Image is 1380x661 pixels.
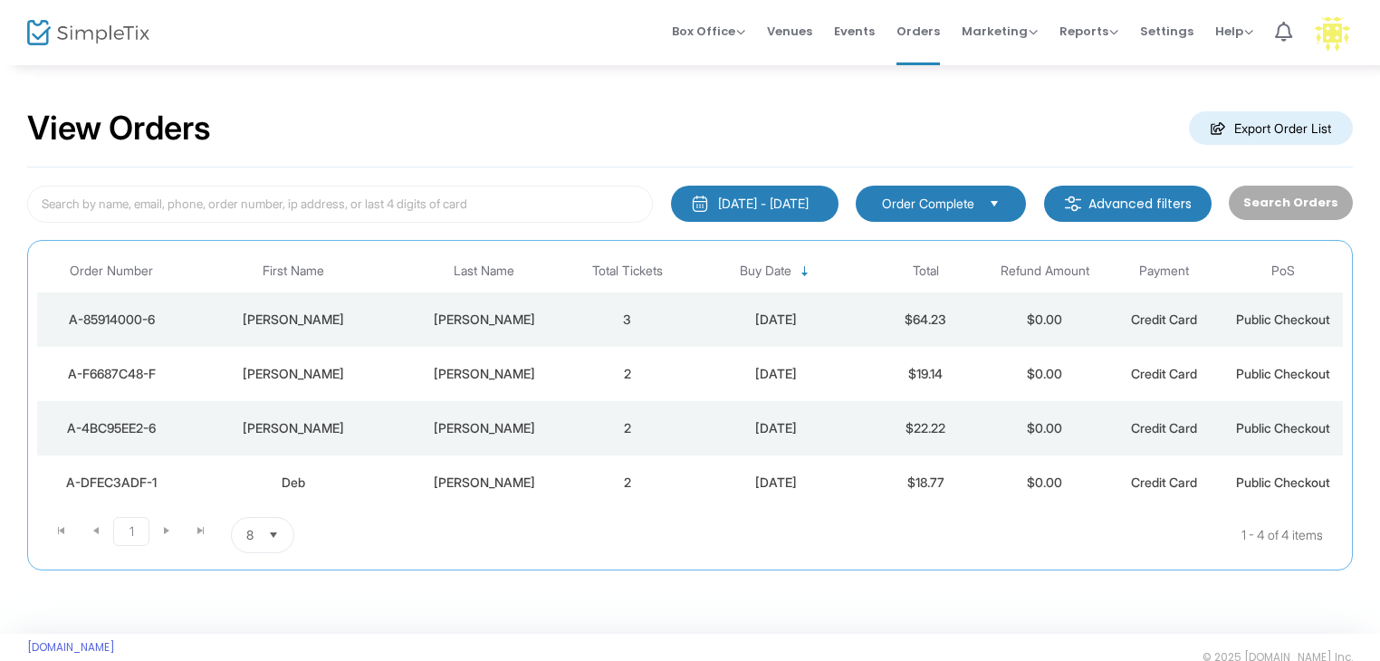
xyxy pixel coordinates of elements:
div: A-F6687C48-F [42,365,182,383]
button: [DATE] - [DATE] [671,186,839,222]
span: Payment [1139,263,1189,279]
div: Curtis [406,365,563,383]
div: David [191,311,397,329]
span: Venues [767,8,812,54]
td: $18.77 [866,455,985,510]
span: Marketing [962,23,1038,40]
span: Public Checkout [1236,420,1330,436]
td: $0.00 [985,347,1105,401]
span: Buy Date [740,263,791,279]
img: filter [1064,195,1082,213]
div: A-4BC95EE2-6 [42,419,182,437]
th: Total Tickets [568,250,687,292]
div: Data table [37,250,1343,510]
td: 2 [568,401,687,455]
span: Events [834,8,875,54]
td: $19.14 [866,347,985,401]
span: PoS [1271,263,1295,279]
div: 9/16/2025 [692,419,862,437]
img: monthly [691,195,709,213]
span: Reports [1059,23,1118,40]
span: Sortable [798,264,812,279]
div: 9/16/2025 [692,474,862,492]
td: 3 [568,292,687,347]
div: 9/16/2025 [692,365,862,383]
span: Credit Card [1131,420,1197,436]
span: First Name [263,263,324,279]
span: Credit Card [1131,474,1197,490]
button: Select [982,194,1007,214]
h2: View Orders [27,109,211,148]
kendo-pager-info: 1 - 4 of 4 items [474,517,1323,553]
span: 8 [246,526,254,544]
a: [DOMAIN_NAME] [27,640,115,655]
span: Public Checkout [1236,366,1330,381]
th: Refund Amount [985,250,1105,292]
input: Search by name, email, phone, order number, ip address, or last 4 digits of card [27,186,653,223]
span: Settings [1140,8,1193,54]
td: 2 [568,455,687,510]
td: 2 [568,347,687,401]
span: Box Office [672,23,745,40]
th: Total [866,250,985,292]
m-button: Advanced filters [1044,186,1212,222]
span: Credit Card [1131,366,1197,381]
span: Order Complete [882,195,974,213]
div: Pothen [406,474,563,492]
div: Taylor [406,419,563,437]
button: Select [261,518,286,552]
div: Lomando [406,311,563,329]
span: Order Number [70,263,153,279]
div: Deb [191,474,397,492]
div: A-85914000-6 [42,311,182,329]
span: Help [1215,23,1253,40]
span: Page 1 [113,517,149,546]
div: [DATE] - [DATE] [718,195,809,213]
div: James [191,365,397,383]
td: $0.00 [985,455,1105,510]
m-button: Export Order List [1189,111,1353,145]
span: Last Name [454,263,514,279]
span: Credit Card [1131,311,1197,327]
td: $64.23 [866,292,985,347]
td: $0.00 [985,292,1105,347]
td: $0.00 [985,401,1105,455]
td: $22.22 [866,401,985,455]
span: Public Checkout [1236,474,1330,490]
div: 9/16/2025 [692,311,862,329]
div: Jade [191,419,397,437]
div: A-DFEC3ADF-1 [42,474,182,492]
span: Public Checkout [1236,311,1330,327]
span: Orders [896,8,940,54]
